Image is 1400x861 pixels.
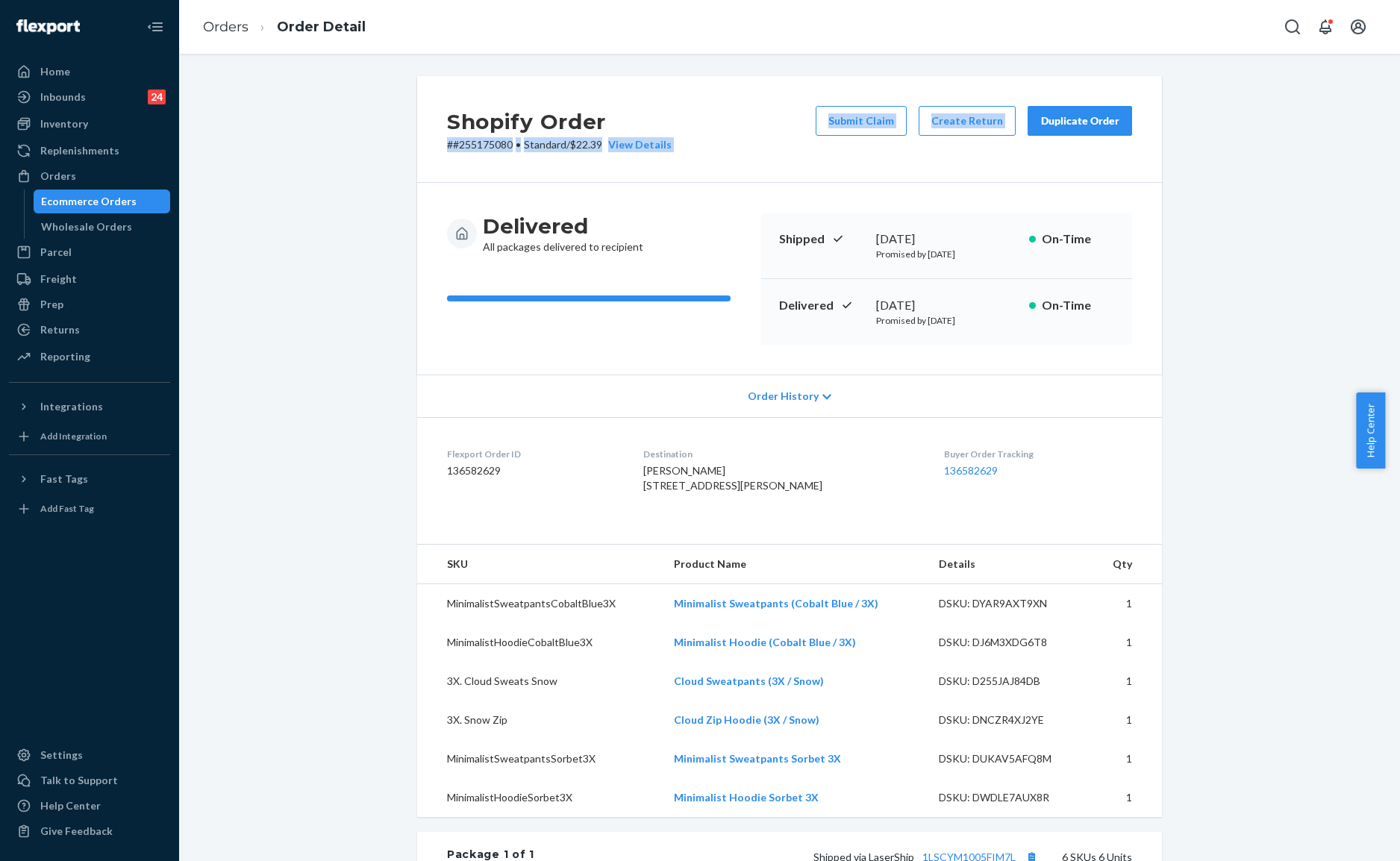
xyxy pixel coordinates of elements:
[939,751,1079,766] div: DSKU: DUKAV5AFQ8M
[40,748,83,763] div: Settings
[748,389,819,404] span: Order History
[40,90,86,104] div: Inbounds
[674,791,819,804] a: Minimalist Hoodie Sorbet 3X
[939,674,1079,689] div: DSKU: D255JAJ84DB
[1042,297,1114,314] p: On-Time
[417,545,662,584] th: SKU
[9,768,170,792] button: Talk to Support
[9,819,170,843] button: Give Feedback
[944,448,1132,460] dt: Buyer Order Tracking
[9,467,170,491] button: Fast Tags
[1091,584,1162,624] td: 1
[40,773,118,788] div: Talk to Support
[41,194,137,209] div: Ecommerce Orders
[16,19,80,34] img: Flexport logo
[876,297,1017,314] div: [DATE]
[1042,231,1114,248] p: On-Time
[447,463,619,478] dd: 136582629
[40,502,94,515] div: Add Fast Tag
[40,116,88,131] div: Inventory
[417,701,662,739] td: 3X. Snow Zip
[1278,12,1307,42] button: Open Search Box
[816,106,907,136] button: Submit Claim
[277,19,366,35] a: Order Detail
[148,90,166,104] div: 24
[417,739,662,778] td: MinimalistSweatpantsSorbet3X
[9,112,170,136] a: Inventory
[674,597,878,610] a: Minimalist Sweatpants (Cobalt Blue / 3X)
[9,743,170,767] a: Settings
[1356,392,1385,469] button: Help Center
[9,85,170,109] a: Inbounds24
[9,267,170,291] a: Freight
[30,10,84,24] span: Support
[524,138,566,151] span: Standard
[1091,662,1162,701] td: 1
[944,464,998,477] a: 136582629
[40,297,63,312] div: Prep
[9,345,170,369] a: Reporting
[643,448,921,460] dt: Destination
[447,106,672,137] h2: Shopify Order
[483,213,643,254] div: All packages delivered to recipient
[1091,778,1162,817] td: 1
[40,64,70,79] div: Home
[9,164,170,188] a: Orders
[40,824,113,839] div: Give Feedback
[9,318,170,342] a: Returns
[516,138,521,151] span: •
[876,248,1017,260] p: Promised by [DATE]
[1343,12,1373,42] button: Open account menu
[417,584,662,624] td: MinimalistSweatpantsCobaltBlue3X
[483,213,643,239] h3: Delivered
[876,231,1017,248] div: [DATE]
[40,272,77,287] div: Freight
[662,545,928,584] th: Product Name
[939,635,1079,650] div: DSKU: DJ6M3XDG6T8
[779,231,864,248] p: Shipped
[40,169,76,184] div: Orders
[939,713,1079,727] div: DSKU: DNCZR4XJ2YE
[779,297,864,314] p: Delivered
[9,60,170,84] a: Home
[1040,113,1119,128] div: Duplicate Order
[34,190,171,213] a: Ecommerce Orders
[140,12,170,42] button: Close Navigation
[40,349,90,364] div: Reporting
[40,798,101,813] div: Help Center
[34,215,171,239] a: Wholesale Orders
[9,395,170,419] button: Integrations
[40,245,72,260] div: Parcel
[1091,623,1162,662] td: 1
[447,448,619,460] dt: Flexport Order ID
[674,674,824,687] a: Cloud Sweatpants (3X / Snow)
[40,472,88,486] div: Fast Tags
[447,137,672,152] p: # #255175080 / $22.39
[9,425,170,448] a: Add Integration
[1028,106,1132,136] button: Duplicate Order
[939,790,1079,805] div: DSKU: DWDLE7AUX8R
[417,778,662,817] td: MinimalistHoodieSorbet3X
[643,464,822,492] span: [PERSON_NAME] [STREET_ADDRESS][PERSON_NAME]
[41,219,132,234] div: Wholesale Orders
[9,292,170,316] a: Prep
[602,137,672,152] button: View Details
[9,794,170,818] a: Help Center
[674,713,819,726] a: Cloud Zip Hoodie (3X / Snow)
[927,545,1091,584] th: Details
[417,623,662,662] td: MinimalistHoodieCobaltBlue3X
[417,662,662,701] td: 3X. Cloud Sweats Snow
[9,240,170,264] a: Parcel
[9,139,170,163] a: Replenishments
[9,497,170,521] a: Add Fast Tag
[40,430,107,442] div: Add Integration
[1091,545,1162,584] th: Qty
[40,143,119,158] div: Replenishments
[674,752,841,765] a: Minimalist Sweatpants Sorbet 3X
[674,636,856,648] a: Minimalist Hoodie (Cobalt Blue / 3X)
[1310,12,1340,42] button: Open notifications
[876,314,1017,327] p: Promised by [DATE]
[191,5,378,49] ol: breadcrumbs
